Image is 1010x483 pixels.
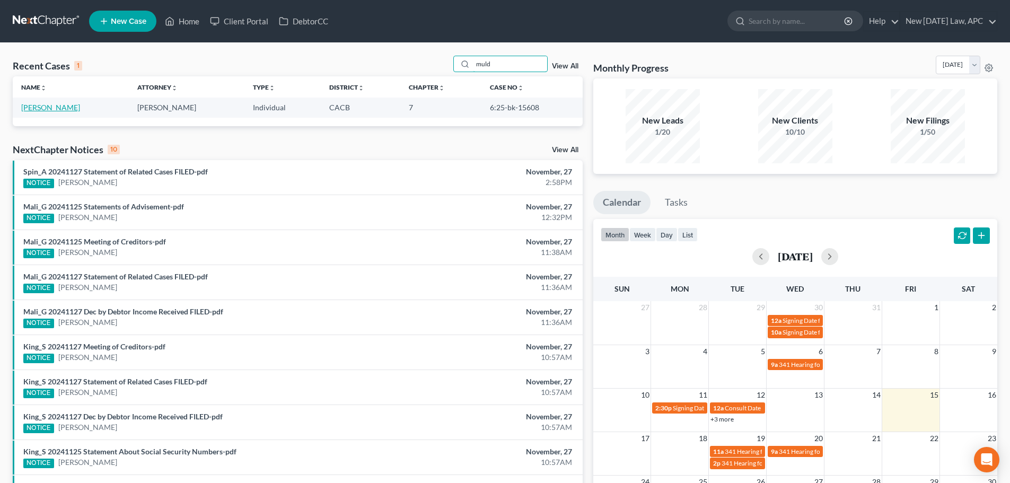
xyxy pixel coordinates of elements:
[678,227,698,242] button: list
[269,85,275,91] i: unfold_more
[783,317,877,324] span: Signing Date for [PERSON_NAME]
[987,432,997,445] span: 23
[671,284,689,293] span: Mon
[871,301,882,314] span: 31
[933,345,939,358] span: 8
[23,214,54,223] div: NOTICE
[160,12,205,31] a: Home
[626,127,700,137] div: 1/20
[396,457,572,468] div: 10:57AM
[40,85,47,91] i: unfold_more
[974,447,999,472] div: Open Intercom Messenger
[396,411,572,422] div: November, 27
[713,459,721,467] span: 2p
[722,459,816,467] span: 341 Hearing for [PERSON_NAME]
[517,85,524,91] i: unfold_more
[205,12,274,31] a: Client Portal
[58,177,117,188] a: [PERSON_NAME]
[818,345,824,358] span: 6
[891,127,965,137] div: 1/50
[108,145,120,154] div: 10
[640,301,651,314] span: 27
[771,361,778,368] span: 9a
[58,317,117,328] a: [PERSON_NAME]
[396,376,572,387] div: November, 27
[991,301,997,314] span: 2
[813,301,824,314] span: 30
[396,271,572,282] div: November, 27
[845,284,860,293] span: Thu
[23,307,223,316] a: Mali_G 20241127 Dec by Debtor Income Received FILED-pdf
[778,251,813,262] h2: [DATE]
[481,98,583,117] td: 6:25-bk-15608
[23,272,208,281] a: Mali_G 20241127 Statement of Related Cases FILED-pdf
[991,345,997,358] span: 9
[396,201,572,212] div: November, 27
[629,227,656,242] button: week
[962,284,975,293] span: Sat
[23,237,166,246] a: Mali_G 20241125 Meeting of Creditors-pdf
[129,98,245,117] td: [PERSON_NAME]
[626,115,700,127] div: New Leads
[23,424,54,433] div: NOTICE
[21,83,47,91] a: Nameunfold_more
[710,415,734,423] a: +3 more
[396,236,572,247] div: November, 27
[13,143,120,156] div: NextChapter Notices
[358,85,364,91] i: unfold_more
[749,11,846,31] input: Search by name...
[929,389,939,401] span: 15
[58,422,117,433] a: [PERSON_NAME]
[552,63,578,70] a: View All
[13,59,82,72] div: Recent Cases
[891,115,965,127] div: New Filings
[396,177,572,188] div: 2:58PM
[552,146,578,154] a: View All
[396,422,572,433] div: 10:57AM
[786,284,804,293] span: Wed
[756,389,766,401] span: 12
[593,191,651,214] a: Calendar
[640,432,651,445] span: 17
[58,387,117,398] a: [PERSON_NAME]
[23,202,184,211] a: Mali_G 20241125 Statements of Advisement-pdf
[933,301,939,314] span: 1
[987,389,997,401] span: 16
[731,284,744,293] span: Tue
[23,447,236,456] a: King_S 20241125 Statement About Social Security Numbers-pdf
[713,447,724,455] span: 11a
[253,83,275,91] a: Typeunfold_more
[702,345,708,358] span: 4
[21,103,80,112] a: [PERSON_NAME]
[396,341,572,352] div: November, 27
[396,317,572,328] div: 11:36AM
[698,389,708,401] span: 11
[23,342,165,351] a: King_S 20241127 Meeting of Creditors-pdf
[655,191,697,214] a: Tasks
[58,352,117,363] a: [PERSON_NAME]
[111,17,146,25] span: New Case
[644,345,651,358] span: 3
[396,247,572,258] div: 11:38AM
[673,404,768,412] span: Signing Date for [PERSON_NAME]
[58,457,117,468] a: [PERSON_NAME]
[725,447,848,455] span: 341 Hearing for Chestnut, [PERSON_NAME]
[929,432,939,445] span: 22
[771,328,781,336] span: 10a
[813,432,824,445] span: 20
[396,166,572,177] div: November, 27
[760,345,766,358] span: 5
[23,354,54,363] div: NOTICE
[23,179,54,188] div: NOTICE
[23,284,54,293] div: NOTICE
[783,328,877,336] span: Signing Date for [PERSON_NAME]
[871,432,882,445] span: 21
[905,284,916,293] span: Fri
[23,249,54,258] div: NOTICE
[593,62,669,74] h3: Monthly Progress
[698,301,708,314] span: 28
[321,98,400,117] td: CACB
[396,212,572,223] div: 12:32PM
[725,404,821,412] span: Consult Date for [PERSON_NAME]
[656,227,678,242] button: day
